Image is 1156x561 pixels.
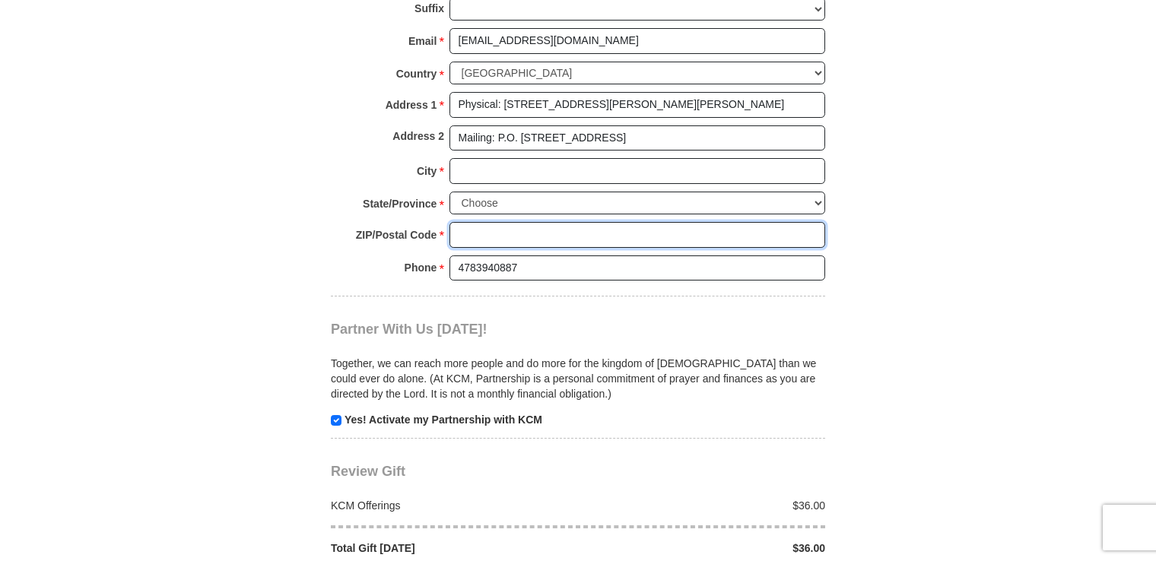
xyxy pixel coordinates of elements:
[578,540,834,556] div: $36.00
[331,322,487,337] span: Partner With Us [DATE]!
[345,414,542,426] strong: Yes! Activate my Partnership with KCM
[408,30,437,52] strong: Email
[323,540,579,556] div: Total Gift [DATE]
[578,498,834,513] div: $36.00
[417,160,437,182] strong: City
[331,356,825,401] p: Together, we can reach more people and do more for the kingdom of [DEMOGRAPHIC_DATA] than we coul...
[363,193,437,214] strong: State/Province
[386,94,437,116] strong: Address 1
[331,464,405,479] span: Review Gift
[392,125,444,147] strong: Address 2
[396,63,437,84] strong: Country
[405,257,437,278] strong: Phone
[356,224,437,246] strong: ZIP/Postal Code
[323,498,579,513] div: KCM Offerings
